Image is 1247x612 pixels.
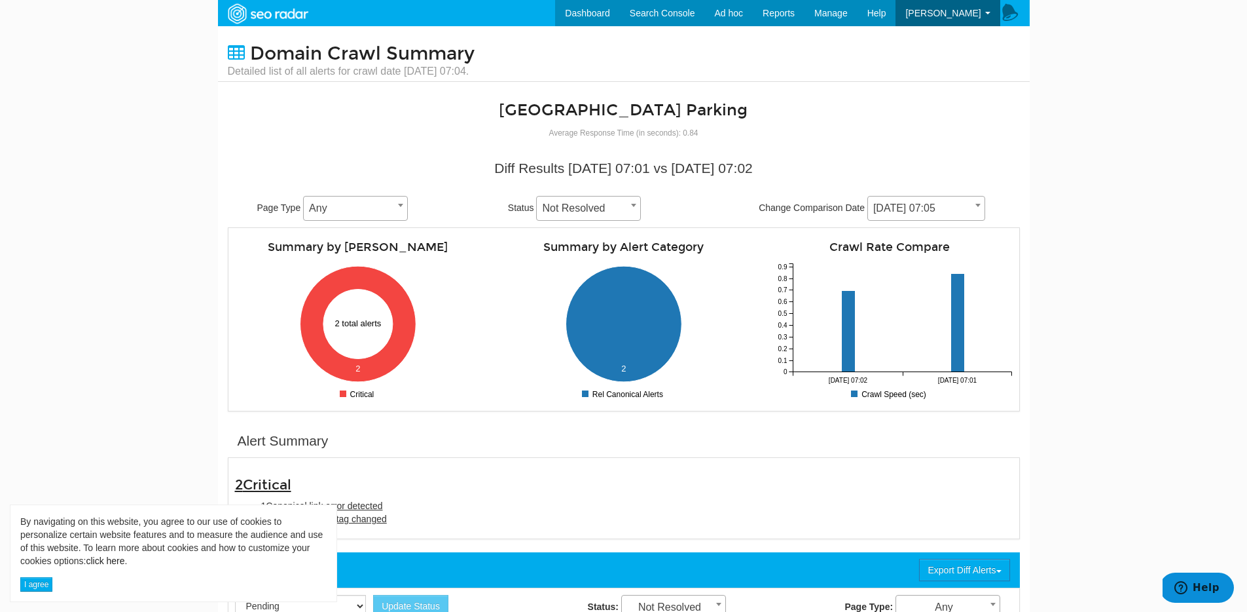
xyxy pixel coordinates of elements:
tspan: 0 [783,368,787,375]
span: Critical [243,476,291,493]
span: Any [304,199,407,218]
tspan: [DATE] 07:01 [937,377,977,384]
span: 2 [235,476,291,493]
li: 1 [261,512,1013,526]
tspan: 0.9 [778,263,787,271]
span: Ad hoc [714,8,743,18]
span: Manage [814,8,848,18]
button: I agree [20,577,52,592]
tspan: 0.7 [778,286,787,294]
tspan: [DATE] 07:02 [828,377,867,384]
span: Help [867,8,886,18]
span: [PERSON_NAME] [905,8,981,18]
span: Reports [763,8,795,18]
tspan: 0.5 [778,310,787,317]
li: 1 [261,499,1013,512]
img: SEORadar [223,2,313,26]
div: By navigating on this website, you agree to our use of cookies to personalize certain website fea... [20,515,327,567]
a: [GEOGRAPHIC_DATA] Parking [499,100,748,120]
strong: Page Type: [844,602,893,612]
div: Alert Summary [238,431,329,451]
text: 2 total alerts [335,318,382,328]
span: Not Resolved [536,196,641,221]
span: Any [303,196,408,221]
h4: Summary by [PERSON_NAME] [235,241,481,254]
span: Domain Crawl Summary [250,43,475,65]
button: Export Diff Alerts [919,559,1009,581]
h4: Summary by Alert Category [501,241,747,254]
small: Detailed list of all alerts for crawl date [DATE] 07:04. [228,64,475,79]
tspan: 0.4 [778,322,787,329]
div: Diff Results [DATE] 07:01 vs [DATE] 07:02 [238,159,1010,178]
tspan: 0.8 [778,275,787,282]
span: Change Comparison Date [759,202,865,213]
tspan: 0.6 [778,298,787,305]
h4: Crawl Rate Compare [767,241,1013,254]
span: Status [508,202,534,213]
tspan: 0.2 [778,345,787,353]
iframe: Opens a widget where you can find more information [1163,573,1234,605]
span: 09/11/2025 07:05 [868,199,985,218]
a: click here [86,556,124,566]
tspan: 0.1 [778,357,787,364]
span: Canonical link error detected [266,501,382,511]
small: Average Response Time (in seconds): 0.84 [549,128,698,138]
tspan: 0.3 [778,334,787,341]
span: Not Resolved [537,199,640,218]
span: Page Type [257,202,301,213]
strong: Status: [588,602,619,612]
span: 09/11/2025 07:05 [867,196,985,221]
